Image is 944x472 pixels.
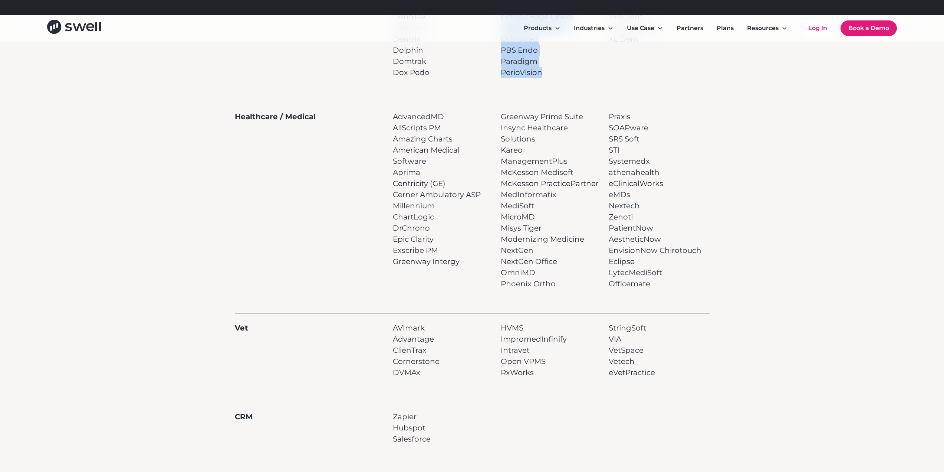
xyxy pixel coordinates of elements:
[711,21,740,36] a: Plans
[235,412,253,421] strong: CRM
[501,111,601,289] p: Greenway Prime Suite Insync Healthcare Solutions Kareo ManagementPlus McKesson Medisoft McKesson ...
[609,111,701,289] p: Praxis SOAPware SRS Soft STI Systemedx athenahealth eClinicalWorks eMDs Nextech Zenoti PatientNow...
[609,322,655,378] p: StringSoft VIA VetSpace Vetech eVetPractice
[841,20,897,36] a: Book a Demo
[235,323,248,332] strong: Vet
[568,21,619,36] div: Industries
[621,21,669,36] div: Use Case
[235,112,316,121] strong: Healthcare / Medical
[518,21,566,36] div: Products
[747,24,779,33] div: Resources
[47,20,101,36] a: home
[524,24,552,33] div: Products
[393,322,440,378] p: AVImark Advantage ClienTrax Cornerstone DVMAx
[627,24,654,33] div: Use Case
[801,21,835,36] a: Log In
[501,322,567,378] p: HVMS ImpromedInfinify Intravet Open VPMS RxWorks
[671,21,709,36] a: Partners
[393,411,431,445] p: Zapier Hubspot Salesforce
[741,21,793,36] div: Resources
[574,24,605,33] div: Industries
[393,111,493,267] p: AdvancedMD AllScripts PM Amazing Charts American Medical Software Aprima Centricity (GE) Cerner A...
